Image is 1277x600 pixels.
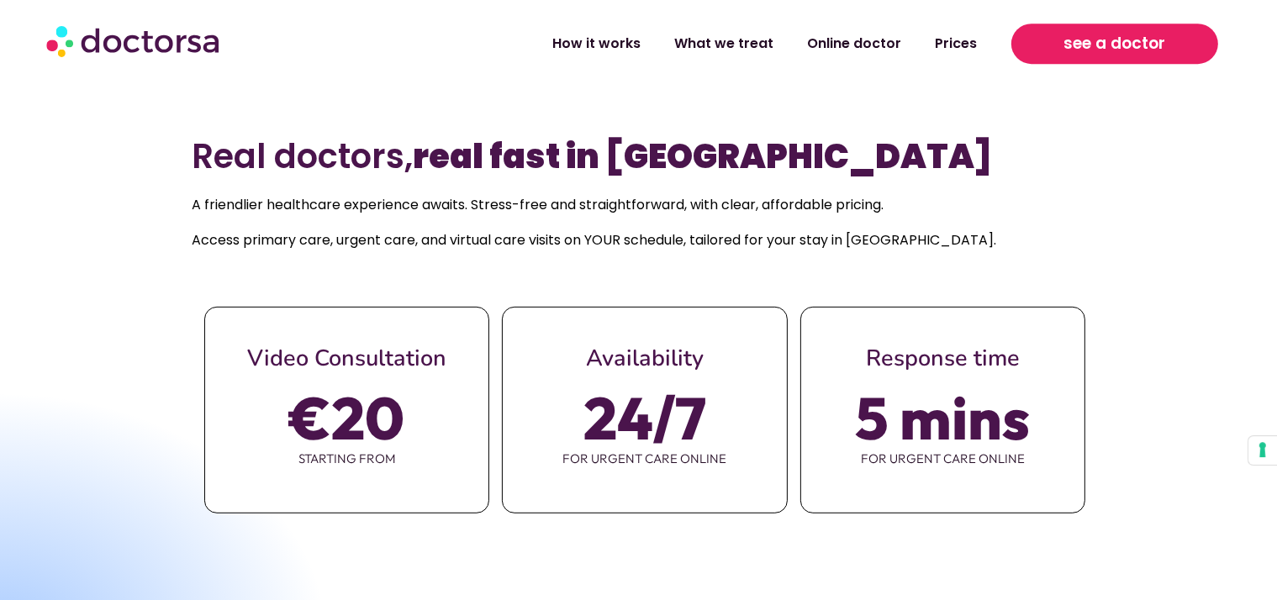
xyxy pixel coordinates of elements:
span: Response time [866,343,1020,374]
span: Availability [586,343,704,374]
a: Prices [919,24,995,63]
b: real fast in [GEOGRAPHIC_DATA] [413,133,992,180]
a: What we treat [658,24,791,63]
span: €20 [289,394,404,441]
span: for urgent care online [503,441,786,476]
span: A friendlier healthcare experience awaits. Stress-free and straightforward, with clear, affordabl... [192,195,884,214]
span: 24/7 [583,394,706,441]
span: 5 mins [855,394,1030,441]
a: How it works [536,24,658,63]
span: for urgent care online [801,441,1084,476]
span: Video Consultation [247,343,446,374]
button: Your consent preferences for tracking technologies [1248,436,1277,465]
span: Access primary care, urgent care, and virtual care visits on YOUR schedule, tailored for your sta... [192,230,996,250]
h2: Real doctors, [192,136,1085,176]
span: starting from [205,441,488,476]
nav: Menu [336,24,994,63]
a: Online doctor [791,24,919,63]
span: see a doctor [1063,30,1165,57]
a: see a doctor [1011,24,1219,64]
